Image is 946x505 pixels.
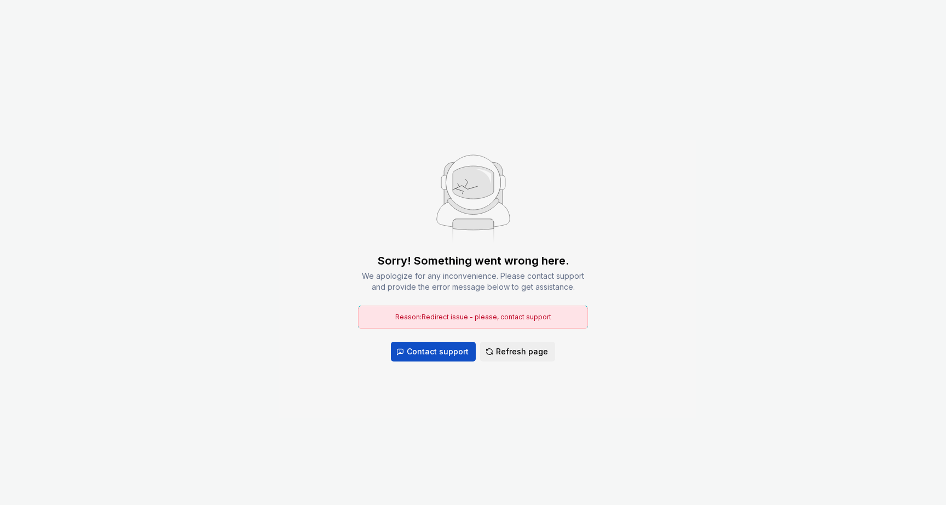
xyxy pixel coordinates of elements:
div: We apologize for any inconvenience. Please contact support and provide the error message below to... [358,271,588,292]
button: Contact support [391,342,476,361]
span: Refresh page [496,346,548,357]
span: Contact support [407,346,469,357]
button: Refresh page [480,342,555,361]
div: Sorry! Something went wrong here. [378,253,569,268]
span: Reason: Redirect issue - please, contact support [395,313,551,321]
